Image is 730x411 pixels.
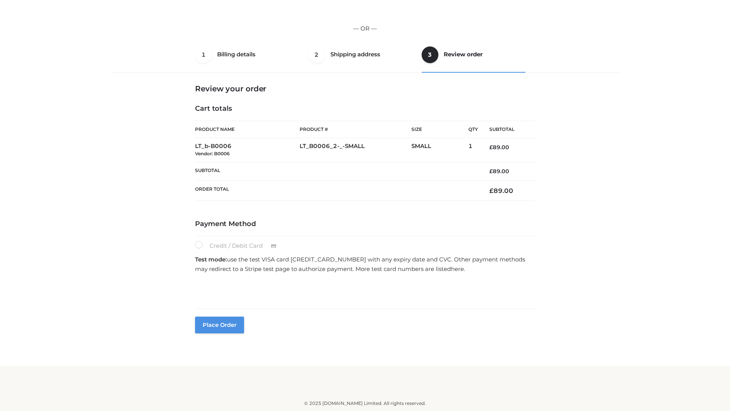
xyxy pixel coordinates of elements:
[478,121,535,138] th: Subtotal
[195,256,227,263] strong: Test mode:
[195,317,244,333] button: Place order
[489,144,509,151] bdi: 89.00
[489,144,493,151] span: £
[195,241,284,251] label: Credit / Debit Card
[489,187,513,194] bdi: 89.00
[195,162,478,180] th: Subtotal
[195,105,535,113] h4: Cart totals
[195,138,300,162] td: LT_b-B0006
[113,24,617,33] p: — OR —
[194,276,533,304] iframe: Secure payment input frame
[195,84,535,93] h3: Review your order
[451,265,464,272] a: here
[300,121,411,138] th: Product #
[195,121,300,138] th: Product Name
[300,138,411,162] td: LT_B0006_2-_-SMALL
[411,138,468,162] td: SMALL
[489,187,494,194] span: £
[195,255,535,274] p: use the test VISA card [CREDIT_CARD_NUMBER] with any expiry date and CVC. Other payment methods m...
[489,168,493,175] span: £
[195,151,230,156] small: Vendor: B0006
[113,400,617,407] div: © 2025 [DOMAIN_NAME] Limited. All rights reserved.
[267,242,281,251] img: Credit / Debit Card
[411,121,465,138] th: Size
[195,181,478,201] th: Order Total
[489,168,509,175] bdi: 89.00
[468,138,478,162] td: 1
[468,121,478,138] th: Qty
[195,220,535,228] h4: Payment Method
